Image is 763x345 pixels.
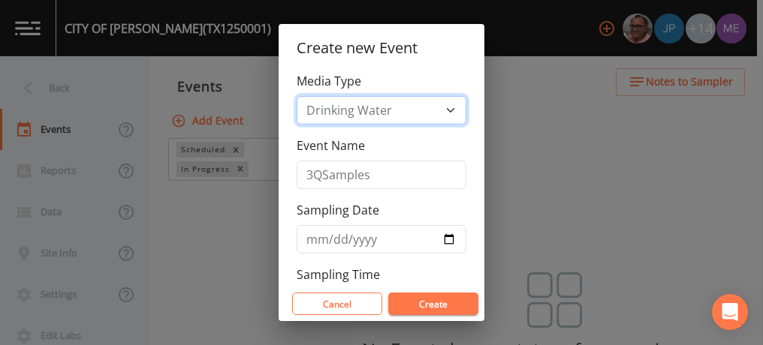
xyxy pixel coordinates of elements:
label: Media Type [297,72,361,90]
button: Create [388,292,478,315]
label: Event Name [297,136,365,154]
label: Sampling Time [297,265,380,283]
div: Open Intercom Messenger [712,294,748,330]
h2: Create new Event [279,24,484,72]
button: Cancel [292,292,382,315]
label: Sampling Date [297,201,379,219]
